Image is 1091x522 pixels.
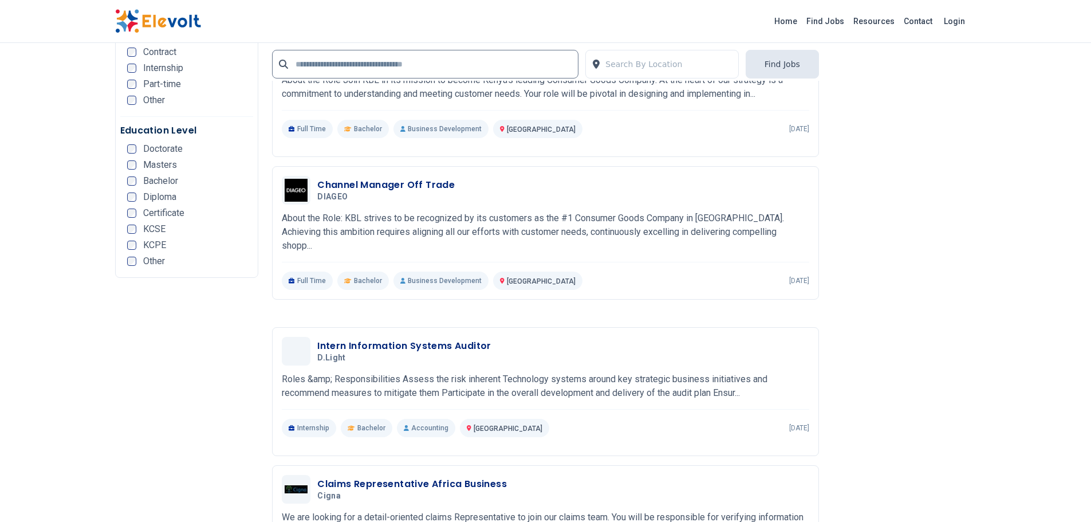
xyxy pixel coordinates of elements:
input: Bachelor [127,176,136,186]
a: Contact [899,12,937,30]
a: Home [770,12,802,30]
span: [GEOGRAPHIC_DATA] [507,125,576,134]
input: Certificate [127,209,136,218]
p: Full Time [282,120,333,138]
span: Bachelor [357,423,385,433]
span: [GEOGRAPHIC_DATA] [474,425,542,433]
input: Other [127,96,136,105]
a: DIAGEOChannel Manager Off TradeDIAGEOAbout the Role: KBL strives to be recognized by its customer... [282,176,809,290]
span: Cigna [317,491,341,501]
a: DIAGEOShopper Manager CidersDIAGEOAbout the Role Join KBL in its mission to become Kenya's leadin... [282,38,809,138]
input: Masters [127,160,136,170]
span: [GEOGRAPHIC_DATA] [507,277,576,285]
p: Roles &amp; Responsibilities Assess the risk inherent Technology systems around key strategic bus... [282,372,809,400]
p: [DATE] [789,423,809,433]
span: KCPE [143,241,166,250]
span: Bachelor [143,176,178,186]
h3: Channel Manager Off Trade [317,178,455,192]
span: d.light [317,353,345,363]
a: Find Jobs [802,12,849,30]
h3: Intern Information Systems Auditor [317,339,491,353]
h5: Education Level [120,124,254,138]
p: Accounting [397,419,455,437]
input: Diploma [127,193,136,202]
p: Business Development [393,272,489,290]
iframe: Chat Widget [1034,467,1091,522]
p: Business Development [393,120,489,138]
h3: Claims Representative Africa Business [317,477,507,491]
a: Login [937,10,972,33]
span: Part-time [143,80,181,89]
button: Find Jobs [746,50,819,79]
input: KCPE [127,241,136,250]
img: Cigna [285,485,308,493]
span: Diploma [143,193,176,202]
p: [DATE] [789,124,809,134]
a: d.lightIntern Information Systems Auditord.lightRoles &amp; Responsibilities Assess the risk inhe... [282,337,809,437]
p: About the Role Join KBL in its mission to become Kenya's leading Consumer Goods Company. At the h... [282,73,809,101]
input: Part-time [127,80,136,89]
span: Doctorate [143,144,183,154]
a: Resources [849,12,899,30]
input: Contract [127,48,136,57]
p: Internship [282,419,336,437]
input: Other [127,257,136,266]
span: Internship [143,64,183,73]
input: Doctorate [127,144,136,154]
p: [DATE] [789,276,809,285]
span: Bachelor [354,124,382,134]
span: Contract [143,48,176,57]
input: Internship [127,64,136,73]
input: KCSE [127,225,136,234]
img: d.light [285,340,308,363]
span: DIAGEO [317,192,348,202]
span: Masters [143,160,177,170]
img: Elevolt [115,9,201,33]
span: Other [143,96,165,105]
span: Other [143,257,165,266]
span: KCSE [143,225,166,234]
span: Certificate [143,209,184,218]
span: Bachelor [354,276,382,285]
p: About the Role: KBL strives to be recognized by its customers as the #1 Consumer Goods Company in... [282,211,809,253]
p: Full Time [282,272,333,290]
img: DIAGEO [285,179,308,202]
